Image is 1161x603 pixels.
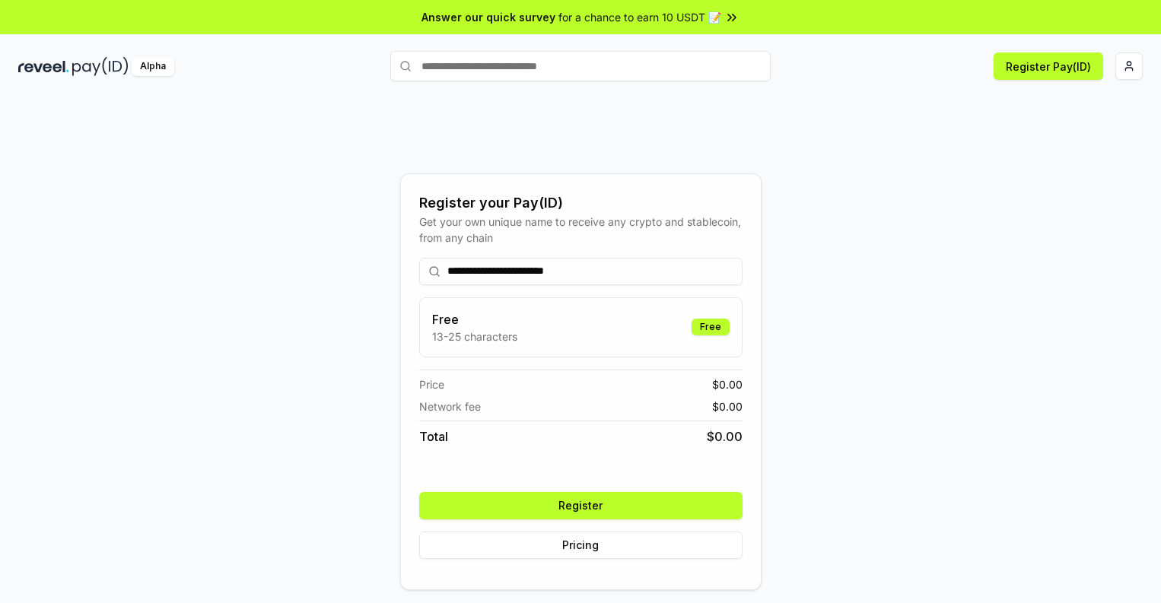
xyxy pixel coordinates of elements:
[419,398,481,414] span: Network fee
[419,532,743,559] button: Pricing
[558,9,721,25] span: for a chance to earn 10 USDT 📝
[692,319,730,335] div: Free
[419,192,743,214] div: Register your Pay(ID)
[18,57,69,76] img: reveel_dark
[432,328,517,344] p: 13-25 characters
[421,9,555,25] span: Answer our quick survey
[432,310,517,328] h3: Free
[419,427,448,446] span: Total
[132,57,174,76] div: Alpha
[72,57,129,76] img: pay_id
[994,52,1103,80] button: Register Pay(ID)
[419,492,743,519] button: Register
[712,376,743,392] span: $ 0.00
[419,214,743,246] div: Get your own unique name to receive any crypto and stablecoin, from any chain
[419,376,444,392] span: Price
[707,427,743,446] span: $ 0.00
[712,398,743,414] span: $ 0.00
